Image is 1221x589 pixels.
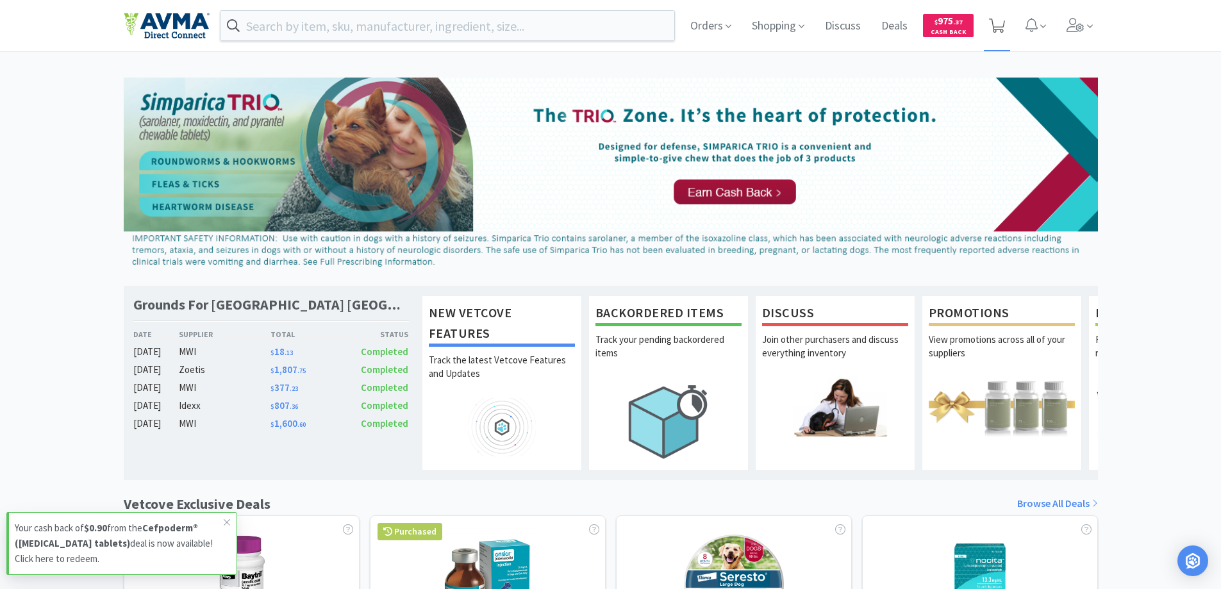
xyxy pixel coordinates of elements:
[133,380,179,395] div: [DATE]
[429,398,575,456] img: hero_feature_roadmap.png
[361,363,408,376] span: Completed
[133,416,409,431] a: [DATE]MWI$1,600.60Completed
[1177,545,1208,576] div: Open Intercom Messenger
[133,362,179,377] div: [DATE]
[179,344,270,360] div: MWI
[84,522,107,534] strong: $0.90
[133,328,179,340] div: Date
[297,367,306,375] span: . 75
[595,377,742,465] img: hero_backorders.png
[270,367,274,375] span: $
[953,18,963,26] span: . 37
[285,349,293,357] span: . 13
[361,381,408,394] span: Completed
[929,377,1075,436] img: hero_promotions.png
[429,303,575,347] h1: New Vetcove Features
[133,344,409,360] a: [DATE]MWI$18.13Completed
[179,362,270,377] div: Zoetis
[270,381,298,394] span: 377
[595,333,742,377] p: Track your pending backordered items
[361,417,408,429] span: Completed
[133,344,179,360] div: [DATE]
[762,303,908,326] h1: Discuss
[762,377,908,436] img: hero_discuss.png
[270,349,274,357] span: $
[270,417,306,429] span: 1,600
[133,380,409,395] a: [DATE]MWI$377.23Completed
[179,398,270,413] div: Idexx
[931,29,966,37] span: Cash Back
[270,363,306,376] span: 1,807
[934,18,938,26] span: $
[934,15,963,27] span: 975
[929,333,1075,377] p: View promotions across all of your suppliers
[179,328,270,340] div: Supplier
[762,333,908,377] p: Join other purchasers and discuss everything inventory
[361,345,408,358] span: Completed
[270,399,298,411] span: 807
[133,295,409,314] h1: Grounds For [GEOGRAPHIC_DATA] [GEOGRAPHIC_DATA]
[929,303,1075,326] h1: Promotions
[133,398,409,413] a: [DATE]Idexx$807.36Completed
[361,399,408,411] span: Completed
[124,12,210,39] img: e4e33dab9f054f5782a47901c742baa9_102.png
[270,385,274,393] span: $
[15,520,224,567] p: Your cash back of from the deal is now available! Click here to redeem.
[220,11,675,40] input: Search by item, sku, manufacturer, ingredient, size...
[922,295,1082,470] a: PromotionsView promotions across all of your suppliers
[270,402,274,411] span: $
[290,385,298,393] span: . 23
[124,493,270,515] h1: Vetcove Exclusive Deals
[124,78,1098,272] img: d2d77c193a314c21b65cb967bbf24cd3_44.png
[290,402,298,411] span: . 36
[270,328,340,340] div: Total
[923,8,974,43] a: $975.37Cash Back
[179,416,270,431] div: MWI
[270,420,274,429] span: $
[422,295,582,470] a: New Vetcove FeaturesTrack the latest Vetcove Features and Updates
[133,416,179,431] div: [DATE]
[588,295,749,470] a: Backordered ItemsTrack your pending backordered items
[133,362,409,377] a: [DATE]Zoetis$1,807.75Completed
[1017,495,1098,512] a: Browse All Deals
[270,345,293,358] span: 18
[820,21,866,32] a: Discuss
[133,398,179,413] div: [DATE]
[297,420,306,429] span: . 60
[179,380,270,395] div: MWI
[595,303,742,326] h1: Backordered Items
[340,328,409,340] div: Status
[755,295,915,470] a: DiscussJoin other purchasers and discuss everything inventory
[876,21,913,32] a: Deals
[429,353,575,398] p: Track the latest Vetcove Features and Updates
